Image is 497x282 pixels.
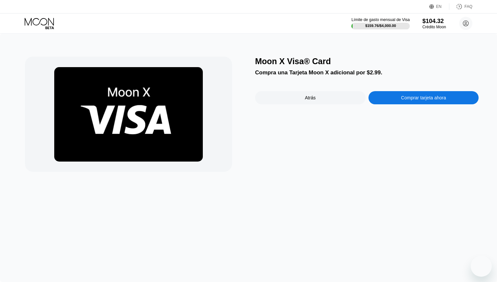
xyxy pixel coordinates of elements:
div: $104.32Crédito Moon [422,18,446,29]
div: Límite de gasto mensual de Visa$159.76/$4,000.00 [352,17,409,29]
div: Moon X Visa® Card [255,57,479,66]
div: FAQ [464,4,472,9]
div: Límite de gasto mensual de Visa [351,17,410,22]
div: EN [429,3,449,10]
div: Crédito Moon [422,25,446,29]
div: Comprar tarjeta ahora [368,91,479,104]
iframe: Botón para iniciar la ventana de mensajería [471,256,492,277]
div: Compra una Tarjeta Moon X adicional por $2.99. [255,69,479,76]
div: EN [436,4,442,9]
div: Atrás [305,95,316,100]
div: $159.76 / $4,000.00 [365,24,396,28]
div: $104.32 [422,18,446,25]
div: Atrás [255,91,366,104]
div: Comprar tarjeta ahora [401,95,446,100]
div: FAQ [449,3,472,10]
